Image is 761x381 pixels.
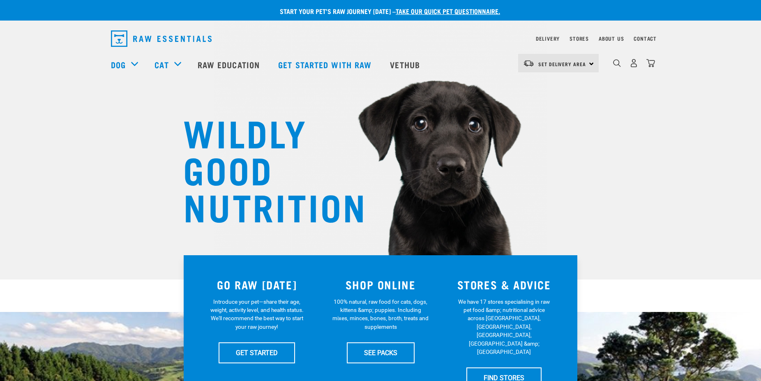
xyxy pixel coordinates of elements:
[538,62,586,65] span: Set Delivery Area
[634,37,657,40] a: Contact
[324,278,438,291] h3: SHOP ONLINE
[396,9,500,13] a: take our quick pet questionnaire.
[447,278,561,291] h3: STORES & ADVICE
[209,298,305,331] p: Introduce your pet—share their age, weight, activity level, and health status. We'll recommend th...
[456,298,552,356] p: We have 17 stores specialising in raw pet food &amp; nutritional advice across [GEOGRAPHIC_DATA],...
[155,58,168,71] a: Cat
[523,60,534,67] img: van-moving.png
[630,59,638,67] img: user.png
[599,37,624,40] a: About Us
[270,48,382,81] a: Get started with Raw
[347,342,415,363] a: SEE PACKS
[111,58,126,71] a: Dog
[613,59,621,67] img: home-icon-1@2x.png
[646,59,655,67] img: home-icon@2x.png
[570,37,589,40] a: Stores
[536,37,560,40] a: Delivery
[382,48,430,81] a: Vethub
[189,48,270,81] a: Raw Education
[183,113,348,224] h1: WILDLY GOOD NUTRITION
[200,278,314,291] h3: GO RAW [DATE]
[104,27,657,50] nav: dropdown navigation
[219,342,295,363] a: GET STARTED
[332,298,429,331] p: 100% natural, raw food for cats, dogs, kittens &amp; puppies. Including mixes, minces, bones, bro...
[111,30,212,47] img: Raw Essentials Logo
